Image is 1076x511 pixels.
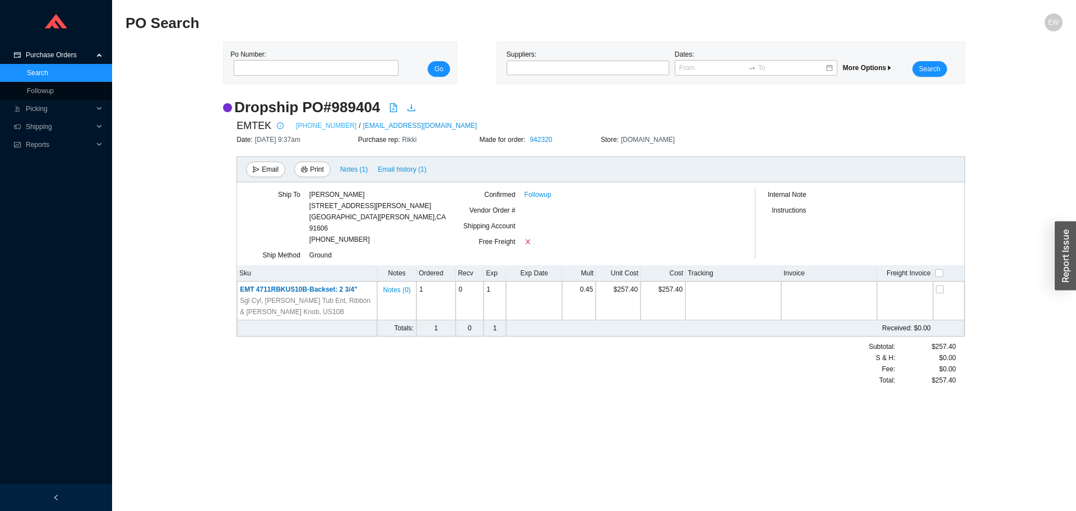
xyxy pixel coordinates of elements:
[382,284,411,292] button: Notes (0)
[309,251,332,259] span: Ground
[428,61,450,77] button: Go
[253,166,259,174] span: send
[912,61,947,77] button: Search
[383,284,410,296] span: Notes ( 0 )
[296,120,356,131] a: [PHONE_NUMBER]
[484,191,515,199] span: Confirmed
[562,320,933,337] td: $0.00
[484,320,506,337] td: 1
[358,136,402,144] span: Purchase rep:
[882,363,895,375] span: Fee :
[484,282,506,320] td: 1
[506,265,562,282] th: Exp Date
[26,118,93,136] span: Shipping
[504,49,672,77] div: Suppliers:
[562,265,596,282] th: Mult
[596,282,641,320] td: $257.40
[672,49,840,77] div: Dates:
[26,46,93,64] span: Purchase Orders
[886,65,893,71] span: caret-right
[456,320,484,337] td: 0
[896,375,956,386] div: $257.40
[525,238,531,245] span: close
[234,98,380,117] h2: Dropship PO # 989404
[278,191,300,199] span: Ship To
[882,324,912,332] span: Received:
[378,164,426,175] span: Email history (1)
[768,191,806,199] span: Internal Note
[877,265,933,282] th: Freight Invoice
[530,136,552,144] a: 942320
[340,163,368,171] button: Notes (1)
[53,494,59,501] span: left
[1048,13,1059,31] span: EW
[271,118,287,133] button: info-circle
[236,117,271,134] span: EMTEK
[27,87,54,95] a: Followup
[240,286,358,293] span: EMT 4711RBKUS10B-Backset: 2 3/4"
[240,295,374,317] span: Sgl Cyl, [PERSON_NAME] Tub Ent, Ribbon & [PERSON_NAME] Knob, US10B
[525,189,551,200] a: Followup
[876,352,896,363] span: S & H:
[939,363,956,375] span: $0.00
[685,265,781,282] th: Tracking
[309,189,457,234] div: [PERSON_NAME] [STREET_ADDRESS][PERSON_NAME] [GEOGRAPHIC_DATA][PERSON_NAME] , CA 91606
[896,341,956,352] div: $257.40
[239,268,375,279] div: Sku
[748,64,756,72] span: swap-right
[407,103,416,114] a: download
[479,238,515,246] span: Free Freight
[456,265,484,282] th: Recv
[407,103,416,112] span: download
[919,63,940,75] span: Search
[126,13,828,33] h2: PO Search
[416,320,456,337] td: 1
[27,69,48,77] a: Search
[389,103,398,112] span: file-pdf
[274,122,286,129] span: info-circle
[236,136,255,144] span: Date:
[772,206,806,214] span: Instructions
[484,265,506,282] th: Exp
[363,120,477,131] a: [EMAIL_ADDRESS][DOMAIN_NAME]
[869,341,895,352] span: Subtotal:
[434,63,443,75] span: Go
[13,52,21,58] span: credit-card
[562,282,596,320] td: 0.45
[748,64,756,72] span: to
[309,189,457,245] div: [PHONE_NUMBER]
[301,166,308,174] span: printer
[402,136,417,144] span: Rikki
[377,162,427,177] button: Email history (1)
[758,62,825,73] input: To
[377,265,416,282] th: Notes
[896,352,956,363] div: $0.00
[230,49,395,77] div: Po Number:
[679,62,746,73] input: From
[479,136,527,144] span: Made for order:
[641,265,685,282] th: Cost
[340,164,368,175] span: Notes ( 1 )
[463,222,516,230] span: Shipping Account
[294,162,331,177] button: printerPrint
[262,251,300,259] span: Ship Method
[621,136,675,144] span: [DOMAIN_NAME]
[596,265,641,282] th: Unit Cost
[470,206,516,214] span: Vendor Order #
[13,141,21,148] span: fund
[262,164,279,175] span: Email
[879,375,896,386] span: Total:
[359,120,360,131] span: /
[246,162,285,177] button: sendEmail
[601,136,621,144] span: Store:
[255,136,300,144] span: [DATE] 9:37am
[843,64,893,72] span: More Options
[26,100,93,118] span: Picking
[26,136,93,154] span: Reports
[781,265,877,282] th: Invoice
[416,282,456,320] td: 1
[389,103,398,114] a: file-pdf
[416,265,456,282] th: Ordered
[641,282,685,320] td: $257.40
[394,324,414,332] span: Totals:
